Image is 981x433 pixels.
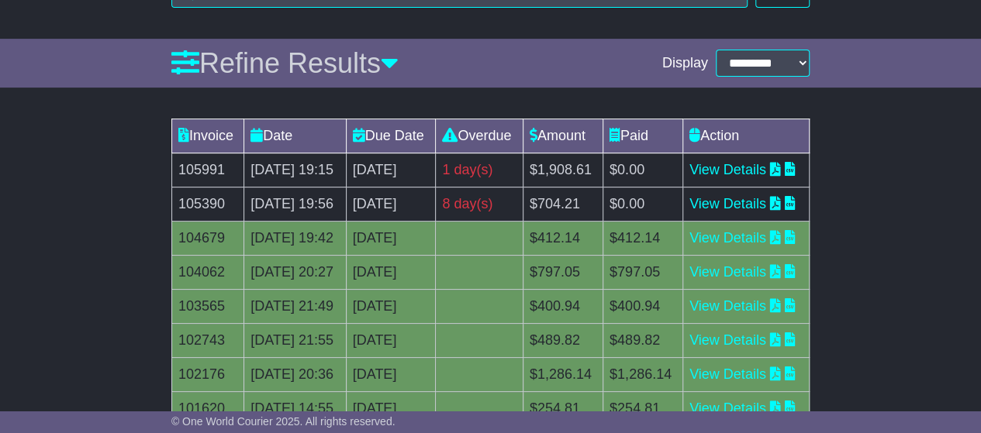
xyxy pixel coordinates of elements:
[171,415,396,428] span: © One World Courier 2025. All rights reserved.
[436,119,523,153] td: Overdue
[244,358,346,392] td: [DATE] 20:36
[244,256,346,290] td: [DATE] 20:27
[171,358,244,392] td: 102176
[523,358,603,392] td: $1,286.14
[171,153,244,187] td: 105991
[244,119,346,153] td: Date
[603,119,682,153] td: Paid
[346,358,436,392] td: [DATE]
[603,256,682,290] td: $797.05
[346,256,436,290] td: [DATE]
[689,332,766,348] a: View Details
[523,222,603,256] td: $412.14
[603,358,682,392] td: $1,286.14
[523,324,603,358] td: $489.82
[346,222,436,256] td: [DATE]
[171,47,399,79] a: Refine Results
[442,160,516,180] div: 1 day(s)
[689,162,766,177] a: View Details
[171,290,244,324] td: 103565
[603,324,682,358] td: $489.82
[689,400,766,416] a: View Details
[603,187,682,222] td: $0.00
[662,55,708,72] span: Display
[689,366,766,382] a: View Details
[171,187,244,222] td: 105390
[689,230,766,246] a: View Details
[523,153,603,187] td: $1,908.61
[171,392,244,426] td: 101620
[682,119,809,153] td: Action
[603,392,682,426] td: $254.81
[603,222,682,256] td: $412.14
[244,392,346,426] td: [DATE] 14:55
[244,187,346,222] td: [DATE] 19:56
[689,298,766,314] a: View Details
[346,290,436,324] td: [DATE]
[346,119,436,153] td: Due Date
[244,324,346,358] td: [DATE] 21:55
[171,324,244,358] td: 102743
[523,392,603,426] td: $254.81
[523,290,603,324] td: $400.94
[523,256,603,290] td: $797.05
[171,222,244,256] td: 104679
[346,392,436,426] td: [DATE]
[244,290,346,324] td: [DATE] 21:49
[442,194,516,215] div: 8 day(s)
[244,222,346,256] td: [DATE] 19:42
[171,256,244,290] td: 104062
[244,153,346,187] td: [DATE] 19:15
[523,119,603,153] td: Amount
[523,187,603,222] td: $704.21
[346,153,436,187] td: [DATE]
[689,264,766,280] a: View Details
[689,196,766,211] a: View Details
[603,153,682,187] td: $0.00
[346,324,436,358] td: [DATE]
[346,187,436,222] td: [DATE]
[603,290,682,324] td: $400.94
[171,119,244,153] td: Invoice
